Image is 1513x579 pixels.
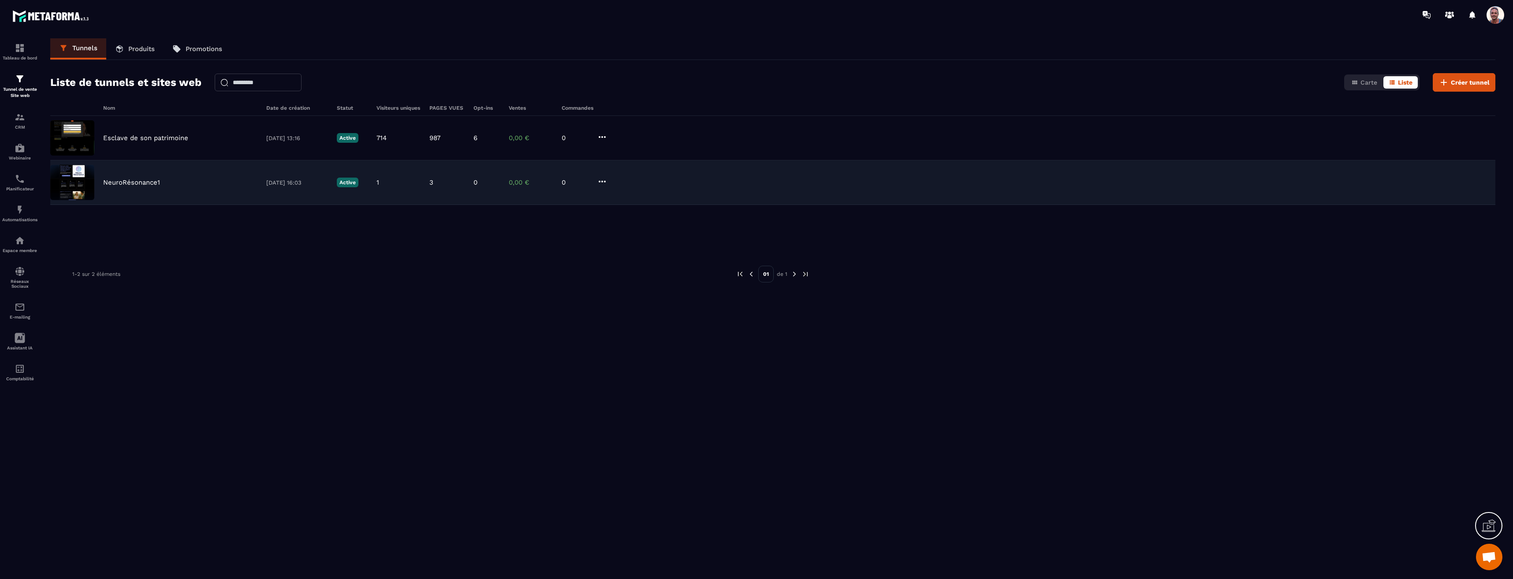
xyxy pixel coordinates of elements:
h6: Opt-ins [473,105,500,111]
img: next [801,270,809,278]
a: accountantaccountantComptabilité [2,357,37,388]
p: 01 [758,266,774,282]
a: automationsautomationsAutomatisations [2,198,37,229]
img: scheduler [15,174,25,184]
p: 0 [473,178,477,186]
a: formationformationTableau de bord [2,36,37,67]
a: Promotions [164,38,231,59]
p: 0,00 € [509,178,553,186]
p: Active [337,133,358,143]
button: Liste [1383,76,1418,89]
p: Automatisations [2,217,37,222]
button: Créer tunnel [1433,73,1495,92]
p: Comptabilité [2,376,37,381]
p: Planificateur [2,186,37,191]
img: formation [15,74,25,84]
div: Ouvrir le chat [1476,544,1502,570]
img: prev [736,270,744,278]
h6: PAGES VUES [429,105,465,111]
h6: Nom [103,105,257,111]
p: 1-2 sur 2 éléments [72,271,120,277]
a: schedulerschedulerPlanificateur [2,167,37,198]
p: NeuroRésonance1 [103,178,160,186]
p: 987 [429,134,440,142]
a: Assistant IA [2,326,37,357]
p: Active [337,178,358,187]
p: E-mailing [2,315,37,319]
a: formationformationCRM [2,105,37,136]
span: Créer tunnel [1451,78,1490,87]
img: formation [15,43,25,53]
img: formation [15,112,25,122]
a: Tunnels [50,38,106,59]
span: Carte [1360,79,1377,86]
p: [DATE] 13:16 [266,135,328,141]
p: 0,00 € [509,134,553,142]
img: email [15,302,25,312]
h6: Date de création [266,105,328,111]
p: Produits [128,45,155,53]
a: emailemailE-mailing [2,295,37,326]
button: Carte [1346,76,1383,89]
p: Tableau de bord [2,56,37,60]
p: Esclave de son patrimoine [103,134,188,142]
p: Tunnel de vente Site web [2,86,37,99]
p: 0 [562,134,588,142]
h6: Ventes [509,105,553,111]
a: formationformationTunnel de vente Site web [2,67,37,105]
p: 714 [376,134,387,142]
p: Tunnels [72,44,97,52]
p: 3 [429,178,433,186]
img: automations [15,143,25,153]
img: automations [15,204,25,215]
p: [DATE] 16:03 [266,179,328,186]
a: Produits [106,38,164,59]
p: Espace membre [2,248,37,253]
p: Réseaux Sociaux [2,279,37,289]
a: social-networksocial-networkRéseaux Sociaux [2,260,37,295]
p: Webinaire [2,156,37,160]
p: CRM [2,125,37,130]
img: automations [15,235,25,246]
p: 1 [376,178,379,186]
a: automationsautomationsWebinaire [2,136,37,167]
h6: Visiteurs uniques [376,105,421,111]
p: 0 [562,178,588,186]
p: de 1 [777,271,787,278]
h2: Liste de tunnels et sites web [50,74,201,91]
img: logo [12,8,92,24]
p: Promotions [186,45,222,53]
img: image [50,165,94,200]
span: Liste [1398,79,1412,86]
img: next [790,270,798,278]
h6: Statut [337,105,368,111]
a: automationsautomationsEspace membre [2,229,37,260]
img: image [50,120,94,156]
h6: Commandes [562,105,593,111]
p: 6 [473,134,477,142]
img: social-network [15,266,25,277]
img: prev [747,270,755,278]
img: accountant [15,364,25,374]
p: Assistant IA [2,345,37,350]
